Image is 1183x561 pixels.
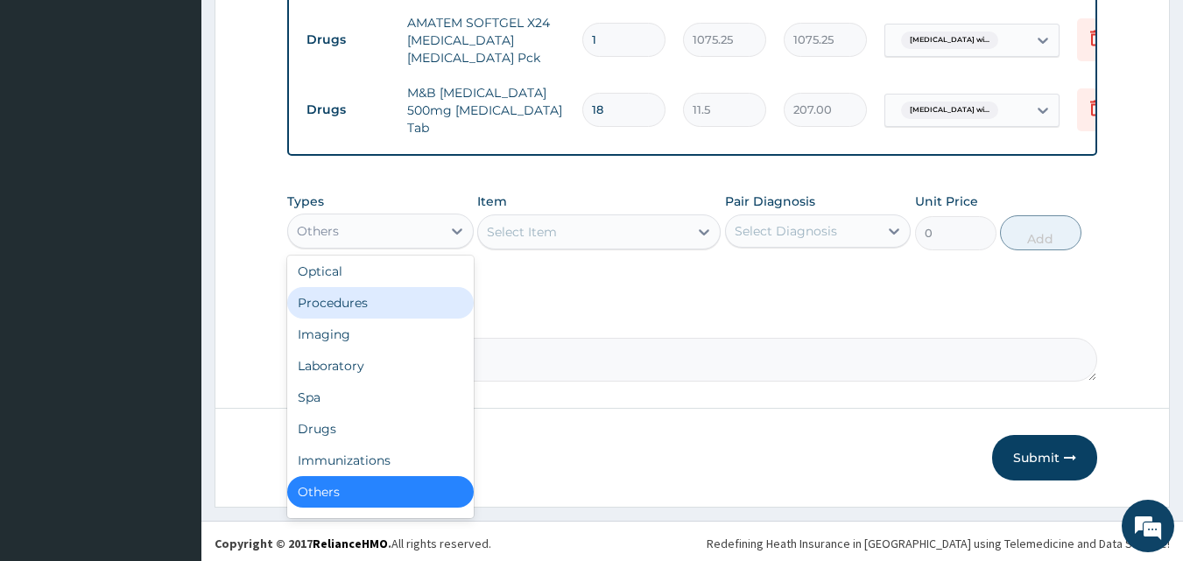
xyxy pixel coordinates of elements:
[313,536,388,551] a: RelianceHMO
[287,9,329,51] div: Minimize live chat window
[215,536,391,551] strong: Copyright © 2017 .
[287,256,474,287] div: Optical
[298,94,398,126] td: Drugs
[398,75,574,145] td: M&B [MEDICAL_DATA] 500mg [MEDICAL_DATA] Tab
[477,193,507,210] label: Item
[735,222,837,240] div: Select Diagnosis
[915,193,978,210] label: Unit Price
[287,476,474,508] div: Others
[487,223,557,241] div: Select Item
[287,350,474,382] div: Laboratory
[707,535,1170,552] div: Redefining Heath Insurance in [GEOGRAPHIC_DATA] using Telemedicine and Data Science!
[32,88,71,131] img: d_794563401_company_1708531726252_794563401
[287,445,474,476] div: Immunizations
[287,194,324,209] label: Types
[91,98,294,121] div: Chat with us now
[287,508,474,539] div: Gym
[901,32,998,49] span: [MEDICAL_DATA] wi...
[102,169,242,346] span: We're online!
[287,413,474,445] div: Drugs
[901,102,998,119] span: [MEDICAL_DATA] wi...
[9,375,334,436] textarea: Type your message and hit 'Enter'
[992,435,1097,480] button: Submit
[725,193,815,210] label: Pair Diagnosis
[398,5,574,75] td: AMATEM SOFTGEL X24 [MEDICAL_DATA] [MEDICAL_DATA] Pck
[287,313,1098,328] label: Comment
[298,24,398,56] td: Drugs
[297,222,339,240] div: Others
[287,319,474,350] div: Imaging
[287,287,474,319] div: Procedures
[1000,215,1081,250] button: Add
[287,382,474,413] div: Spa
